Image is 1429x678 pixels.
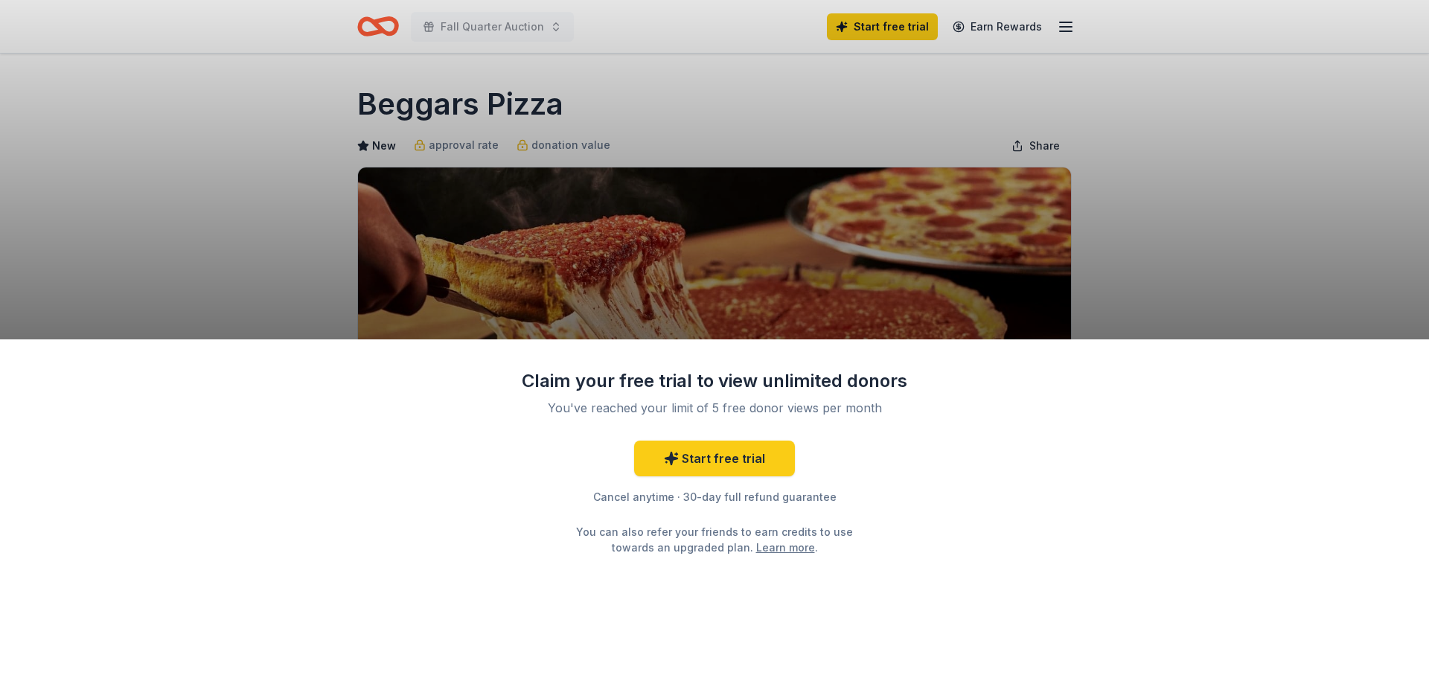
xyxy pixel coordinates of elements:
a: Learn more [756,540,815,555]
a: Start free trial [634,441,795,476]
div: You've reached your limit of 5 free donor views per month [539,399,890,417]
div: Claim your free trial to view unlimited donors [521,369,908,393]
div: You can also refer your friends to earn credits to use towards an upgraded plan. . [563,524,866,555]
div: Cancel anytime · 30-day full refund guarantee [521,488,908,506]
